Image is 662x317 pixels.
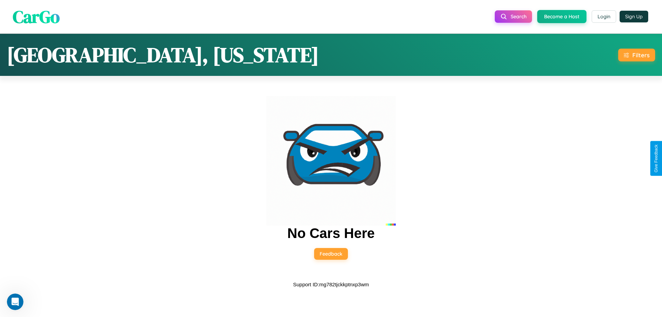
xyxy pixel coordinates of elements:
button: Search [495,10,532,23]
button: Sign Up [620,11,648,22]
div: Filters [632,51,650,59]
h1: [GEOGRAPHIC_DATA], [US_STATE] [7,41,319,69]
span: Search [511,13,526,20]
span: CarGo [13,4,60,28]
button: Feedback [314,248,348,260]
button: Become a Host [537,10,586,23]
p: Support ID: mg782tjckkptnxp3wm [293,280,369,289]
button: Login [592,10,616,23]
img: car [266,96,396,226]
div: Give Feedback [654,145,659,172]
h2: No Cars Here [287,226,374,241]
button: Filters [618,49,655,61]
iframe: Intercom live chat [7,294,23,310]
